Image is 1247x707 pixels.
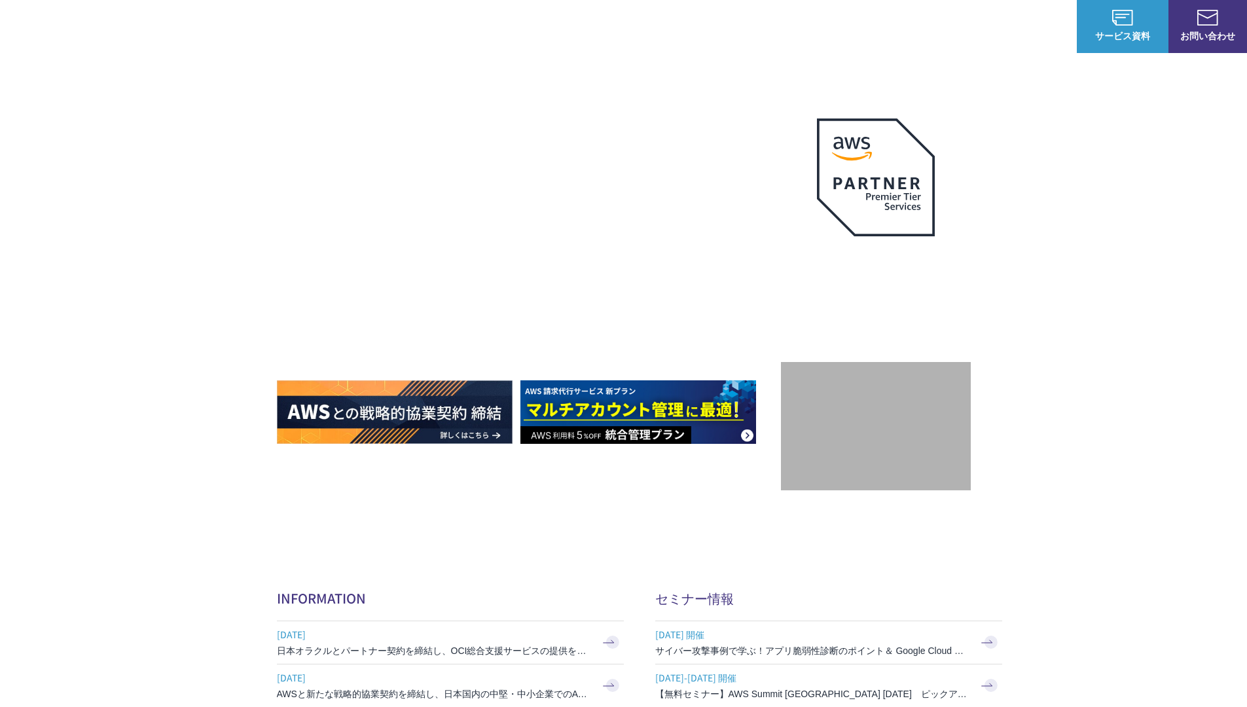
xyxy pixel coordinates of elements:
[1027,20,1064,33] a: ログイン
[520,380,756,444] img: AWS請求代行サービス 統合管理プラン
[277,215,781,341] h1: AWS ジャーニーの 成功を実現
[757,20,862,33] p: 業種別ソリューション
[888,20,925,33] a: 導入事例
[655,625,969,644] span: [DATE] 開催
[655,621,1002,664] a: [DATE] 開催 サイバー攻撃事例で学ぶ！アプリ脆弱性診断のポイント＆ Google Cloud セキュリティ対策
[1168,29,1247,43] span: お問い合わせ
[277,668,591,687] span: [DATE]
[655,664,1002,707] a: [DATE]-[DATE] 開催 【無料セミナー】AWS Summit [GEOGRAPHIC_DATA] [DATE] ピックアップセッション
[277,145,781,202] p: AWSの導入からコスト削減、 構成・運用の最適化からデータ活用まで 規模や業種業態を問わない マネージドサービスで
[655,589,1002,607] h2: セミナー情報
[151,12,245,40] span: NHN テコラス AWS総合支援サービス
[1077,29,1168,43] span: サービス資料
[655,644,969,657] h3: サイバー攻撃事例で学ぶ！アプリ脆弱性診断のポイント＆ Google Cloud セキュリティ対策
[655,668,969,687] span: [DATE]-[DATE] 開催
[277,589,624,607] h2: INFORMATION
[277,687,591,700] h3: AWSと新たな戦略的協業契約を締結し、日本国内の中堅・中小企業でのAWS活用を加速
[655,687,969,700] h3: 【無料セミナー】AWS Summit [GEOGRAPHIC_DATA] [DATE] ピックアップセッション
[277,621,624,664] a: [DATE] 日本オラクルとパートナー契約を締結し、OCI総合支援サービスの提供を開始
[801,252,950,302] p: 最上位プレミアティア サービスパートナー
[624,20,655,33] p: 強み
[861,252,890,271] em: AWS
[817,118,935,236] img: AWSプレミアティアサービスパートナー
[277,644,591,657] h3: 日本オラクルとパートナー契約を締結し、OCI総合支援サービスの提供を開始
[277,625,591,644] span: [DATE]
[20,10,245,42] a: AWS総合支援サービス C-Chorus NHN テコラスAWS総合支援サービス
[951,20,1001,33] p: ナレッジ
[1112,10,1133,26] img: AWS総合支援サービス C-Chorus サービス資料
[277,380,513,444] img: AWSとの戦略的協業契約 締結
[1197,10,1218,26] img: お問い合わせ
[681,20,731,33] p: サービス
[277,664,624,707] a: [DATE] AWSと新たな戦略的協業契約を締結し、日本国内の中堅・中小企業でのAWS活用を加速
[807,382,945,477] img: 契約件数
